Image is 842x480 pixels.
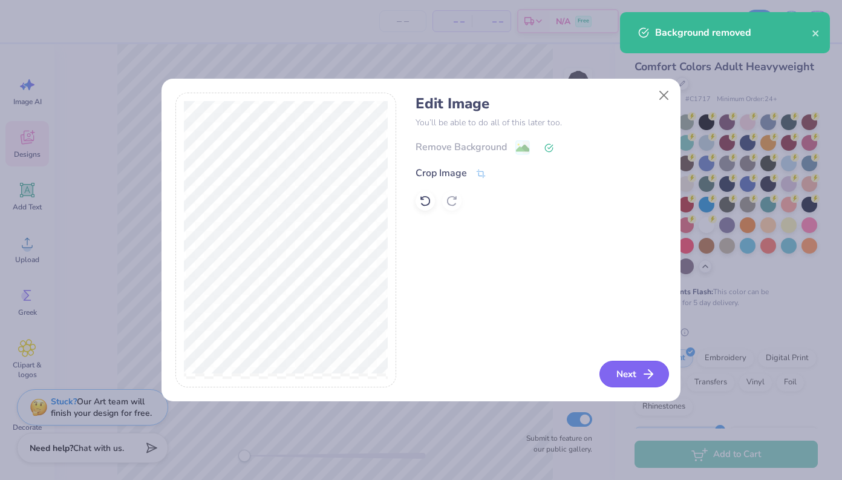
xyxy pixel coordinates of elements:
[812,25,820,40] button: close
[416,166,467,180] div: Crop Image
[416,116,667,129] p: You’ll be able to do all of this later too.
[655,25,812,40] div: Background removed
[416,95,667,113] h4: Edit Image
[599,361,669,387] button: Next
[653,84,676,107] button: Close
